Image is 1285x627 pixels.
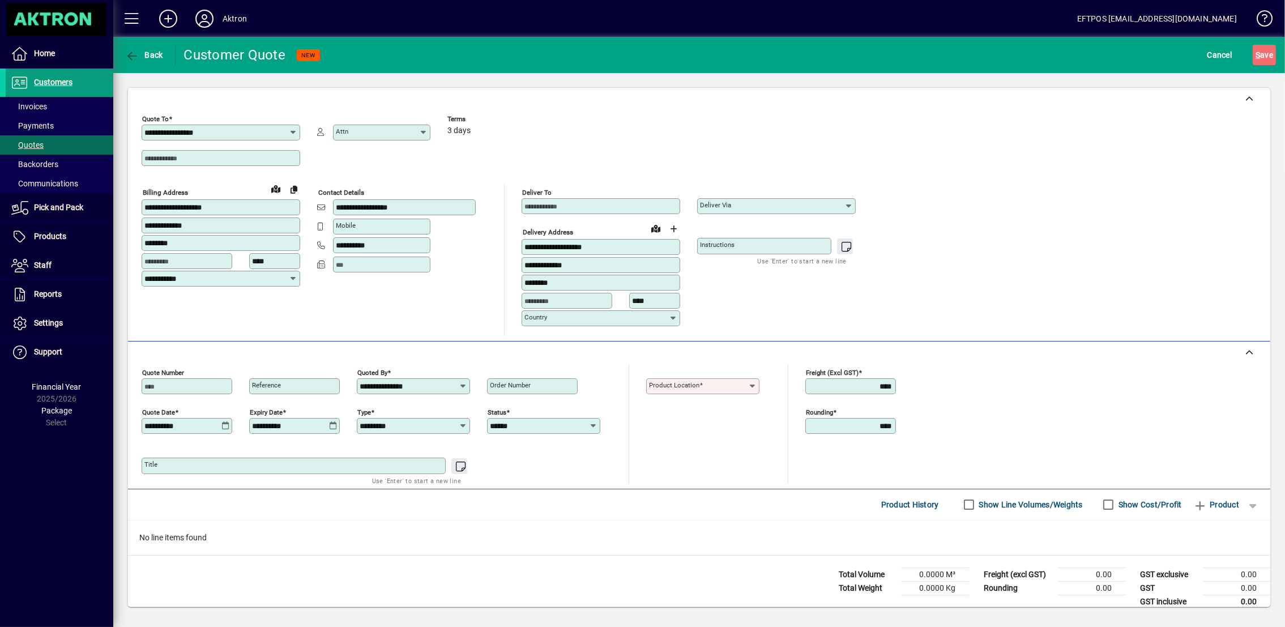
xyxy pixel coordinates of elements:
button: Save [1253,45,1276,65]
mat-label: Deliver via [700,201,731,209]
a: Communications [6,174,113,193]
td: Rounding [978,581,1057,595]
mat-label: Mobile [336,221,356,229]
a: Invoices [6,97,113,116]
a: Pick and Pack [6,194,113,222]
td: 0.00 [1202,581,1270,595]
a: View on map [267,180,285,198]
span: Product [1193,496,1239,514]
span: Package [41,406,72,415]
span: 3 days [447,126,471,135]
a: Backorders [6,155,113,174]
span: Cancel [1207,46,1232,64]
label: Show Line Volumes/Weights [977,499,1083,510]
mat-hint: Use 'Enter' to start a new line [758,254,847,267]
td: 0.00 [1202,568,1270,581]
span: Home [34,49,55,58]
span: NEW [301,52,315,59]
div: No line items found [128,521,1270,555]
td: GST inclusive [1134,595,1202,609]
td: 0.0000 Kg [901,581,969,595]
td: 0.0000 M³ [901,568,969,581]
span: Payments [11,121,54,130]
button: Choose address [665,220,683,238]
span: ave [1256,46,1273,64]
div: Customer Quote [184,46,286,64]
span: Back [125,50,163,59]
span: Settings [34,318,63,327]
span: S [1256,50,1260,59]
mat-label: Quote date [142,408,175,416]
td: GST exclusive [1134,568,1202,581]
span: Communications [11,179,78,188]
a: View on map [647,219,665,237]
button: Add [150,8,186,29]
a: Home [6,40,113,68]
a: Support [6,338,113,366]
span: Product History [881,496,939,514]
span: Customers [34,78,72,87]
div: EFTPOS [EMAIL_ADDRESS][DOMAIN_NAME] [1077,10,1237,28]
mat-label: Quoted by [357,368,387,376]
a: Settings [6,309,113,338]
mat-label: Expiry date [250,408,283,416]
mat-label: Title [144,460,157,468]
button: Back [122,45,166,65]
td: Total Weight [833,581,901,595]
span: Reports [34,289,62,298]
span: Backorders [11,160,58,169]
label: Show Cost/Profit [1116,499,1182,510]
span: Quotes [11,140,44,150]
td: 0.00 [1057,581,1125,595]
a: Staff [6,251,113,280]
button: Profile [186,8,223,29]
a: Quotes [6,135,113,155]
mat-label: Reference [252,381,281,389]
span: Terms [447,116,515,123]
span: Invoices [11,102,47,111]
mat-label: Instructions [700,241,735,249]
span: Support [34,347,62,356]
mat-label: Freight (excl GST) [806,368,859,376]
mat-hint: Use 'Enter' to start a new line [372,474,461,487]
span: Financial Year [32,382,82,391]
mat-label: Order number [490,381,531,389]
td: GST [1134,581,1202,595]
button: Product History [877,494,944,515]
div: Aktron [223,10,247,28]
button: Add product line item [1188,494,1245,515]
mat-label: Attn [336,127,348,135]
button: Cancel [1205,45,1235,65]
td: 0.00 [1202,595,1270,609]
a: Products [6,223,113,251]
mat-label: Product location [649,381,699,389]
td: 0.00 [1057,568,1125,581]
app-page-header-button: Back [113,45,176,65]
mat-label: Rounding [806,408,833,416]
mat-label: Deliver To [522,189,552,197]
td: Total Volume [833,568,901,581]
td: Freight (excl GST) [978,568,1057,581]
mat-label: Type [357,408,371,416]
a: Knowledge Base [1248,2,1271,39]
span: Pick and Pack [34,203,83,212]
a: Payments [6,116,113,135]
mat-label: Quote To [142,115,169,123]
mat-label: Quote number [142,368,184,376]
span: Products [34,232,66,241]
mat-label: Status [488,408,506,416]
a: Reports [6,280,113,309]
span: Staff [34,261,52,270]
button: Copy to Delivery address [285,180,303,198]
